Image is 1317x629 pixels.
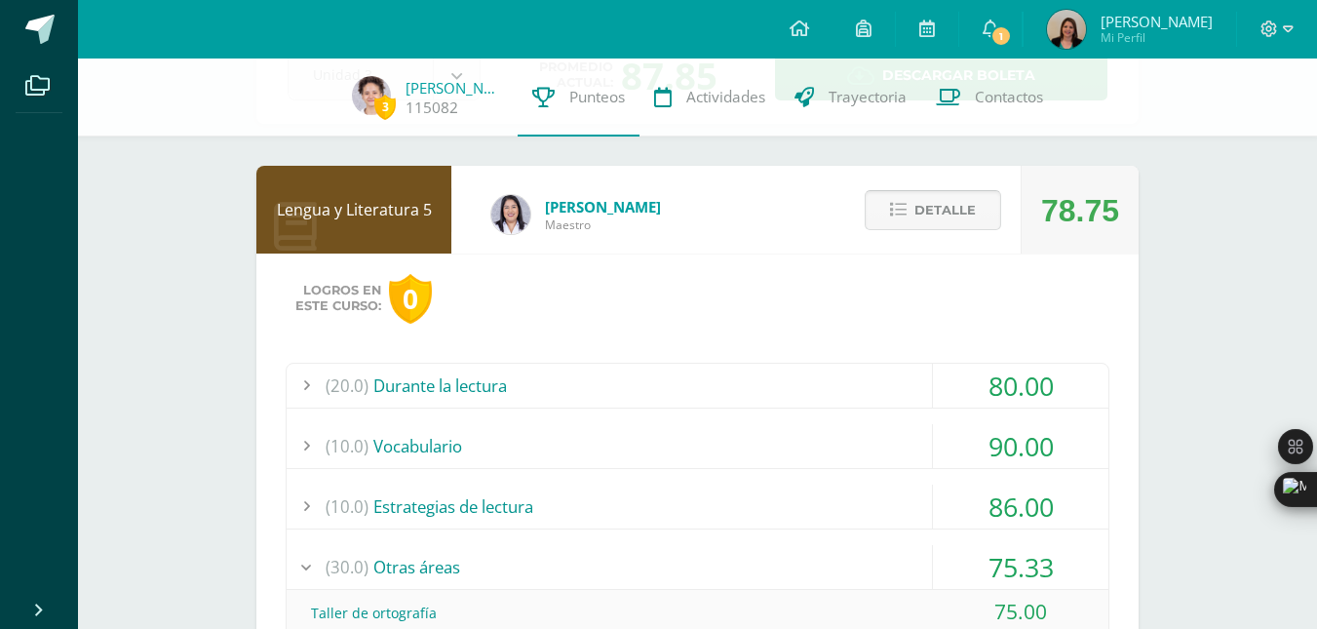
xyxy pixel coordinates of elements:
[933,364,1108,408] div: 80.00
[491,195,530,234] img: fd1196377973db38ffd7ffd912a4bf7e.png
[914,192,976,228] span: Detalle
[326,545,368,589] span: (30.0)
[326,485,368,529] span: (10.0)
[933,545,1108,589] div: 75.33
[406,98,458,118] a: 115082
[287,485,1108,529] div: Estrategias de lectura
[686,87,765,107] span: Actividades
[933,424,1108,468] div: 90.00
[374,95,396,119] span: 3
[1101,12,1213,31] span: [PERSON_NAME]
[256,166,451,254] div: Lengua y Literatura 5
[865,190,1001,230] button: Detalle
[406,78,503,98] a: [PERSON_NAME]
[326,424,368,468] span: (10.0)
[975,87,1043,107] span: Contactos
[287,424,1108,468] div: Vocabulario
[829,87,907,107] span: Trayectoria
[639,59,780,137] a: Actividades
[352,76,391,115] img: 4d1ce3232feb1b3c914387724c1cf2cc.png
[990,25,1012,47] span: 1
[518,59,639,137] a: Punteos
[287,545,1108,589] div: Otras áreas
[569,87,625,107] span: Punteos
[1101,29,1213,46] span: Mi Perfil
[287,364,1108,408] div: Durante la lectura
[1041,167,1119,255] div: 78.75
[545,216,661,233] span: Maestro
[389,274,432,324] div: 0
[933,485,1108,529] div: 86.00
[780,59,921,137] a: Trayectoria
[295,283,381,314] span: Logros en este curso:
[1047,10,1086,49] img: bdd30fc94565ed8527522aa55d595e65.png
[326,364,368,408] span: (20.0)
[545,197,661,216] span: [PERSON_NAME]
[921,59,1058,137] a: Contactos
